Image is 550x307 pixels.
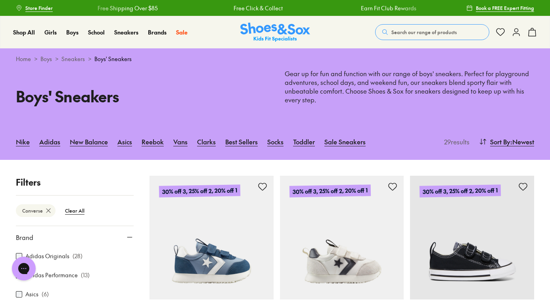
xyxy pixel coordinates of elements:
[466,1,534,15] a: Book a FREE Expert Fitting
[70,133,108,150] a: New Balance
[225,133,258,150] a: Best Sellers
[391,29,457,36] span: Search our range of products
[240,23,310,42] a: Shoes & Sox
[441,137,470,146] p: 29 results
[149,176,274,300] a: 30% off 3, 25% off 2, 20% off 1
[510,137,534,146] span: : Newest
[44,28,57,36] a: Girls
[289,184,370,198] p: 30% off 3, 25% off 2, 20% off 1
[61,55,85,63] a: Sneakers
[42,290,49,298] p: ( 6 )
[25,4,53,12] span: Store Finder
[173,133,188,150] a: Vans
[233,4,282,12] a: Free Click & Collect
[420,184,501,198] p: 30% off 3, 25% off 2, 20% off 1
[114,28,138,36] a: Sneakers
[16,232,33,242] span: Brand
[479,133,534,150] button: Sort By:Newest
[25,271,78,279] label: Adidas Performance
[94,55,132,63] span: Boys' Sneakers
[280,176,404,300] a: 30% off 3, 25% off 2, 20% off 1
[16,133,30,150] a: Nike
[13,28,35,36] a: Shop All
[476,4,534,12] span: Book a FREE Expert Fitting
[176,28,188,36] a: Sale
[73,252,82,260] p: ( 28 )
[117,133,132,150] a: Asics
[16,1,53,15] a: Store Finder
[16,85,266,107] h1: Boys' Sneakers
[16,176,134,189] p: Filters
[66,28,79,36] a: Boys
[16,55,534,63] div: > > >
[59,203,91,218] btn: Clear All
[324,133,366,150] a: Sale Sneakers
[410,176,534,300] a: 30% off 3, 25% off 2, 20% off 1
[97,4,157,12] a: Free Shipping Over $85
[285,69,535,104] p: Gear up for fun and function with our range of boys' sneakers. Perfect for playground adventures,...
[142,133,164,150] a: Reebok
[16,226,134,248] button: Brand
[81,271,90,279] p: ( 13 )
[293,133,315,150] a: Toddler
[360,4,416,12] a: Earn Fit Club Rewards
[25,252,69,260] label: Adidas Originals
[25,290,38,298] label: Asics
[240,23,310,42] img: SNS_Logo_Responsive.svg
[16,55,31,63] a: Home
[16,204,56,217] btn: Converse
[8,254,40,283] iframe: Gorgias live chat messenger
[148,28,167,36] a: Brands
[197,133,216,150] a: Clarks
[267,133,284,150] a: Socks
[375,24,489,40] button: Search our range of products
[40,55,52,63] a: Boys
[490,137,510,146] span: Sort By
[159,184,240,198] p: 30% off 3, 25% off 2, 20% off 1
[88,28,105,36] a: School
[39,133,60,150] a: Adidas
